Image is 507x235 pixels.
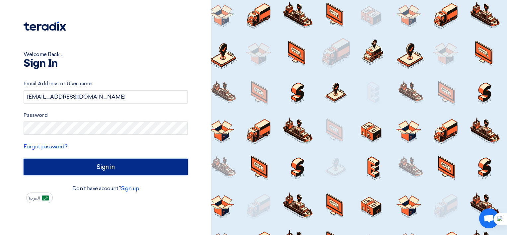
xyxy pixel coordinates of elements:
a: Sign up [121,185,139,192]
label: Email Address or Username [24,80,188,88]
img: ar-AR.png [42,196,49,200]
h1: Sign In [24,58,188,69]
div: Welcome Back ... [24,50,188,58]
button: العربية [26,193,53,203]
input: Sign in [24,159,188,175]
span: العربية [28,196,40,200]
div: Don't have account? [24,185,188,193]
img: Teradix logo [24,22,66,31]
label: Password [24,112,188,119]
a: Forgot password? [24,143,67,150]
input: Enter your business email or username [24,90,188,104]
div: Open chat [479,208,499,228]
